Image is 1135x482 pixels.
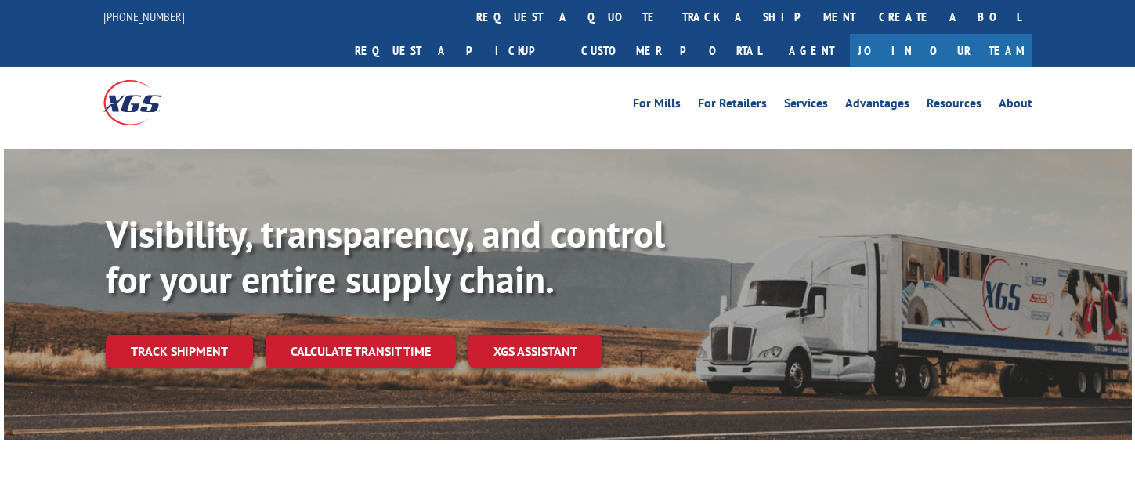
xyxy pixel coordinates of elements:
a: XGS ASSISTANT [468,335,602,368]
a: Calculate transit time [266,335,456,368]
a: Resources [927,97,981,114]
b: Visibility, transparency, and control for your entire supply chain. [106,209,665,303]
a: Services [784,97,828,114]
a: About [999,97,1032,114]
a: Join Our Team [850,34,1032,67]
a: For Mills [633,97,681,114]
a: Customer Portal [569,34,773,67]
a: [PHONE_NUMBER] [103,9,185,24]
a: Advantages [845,97,909,114]
a: For Retailers [698,97,767,114]
a: Request a pickup [343,34,569,67]
a: Agent [773,34,850,67]
a: Track shipment [106,335,253,368]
